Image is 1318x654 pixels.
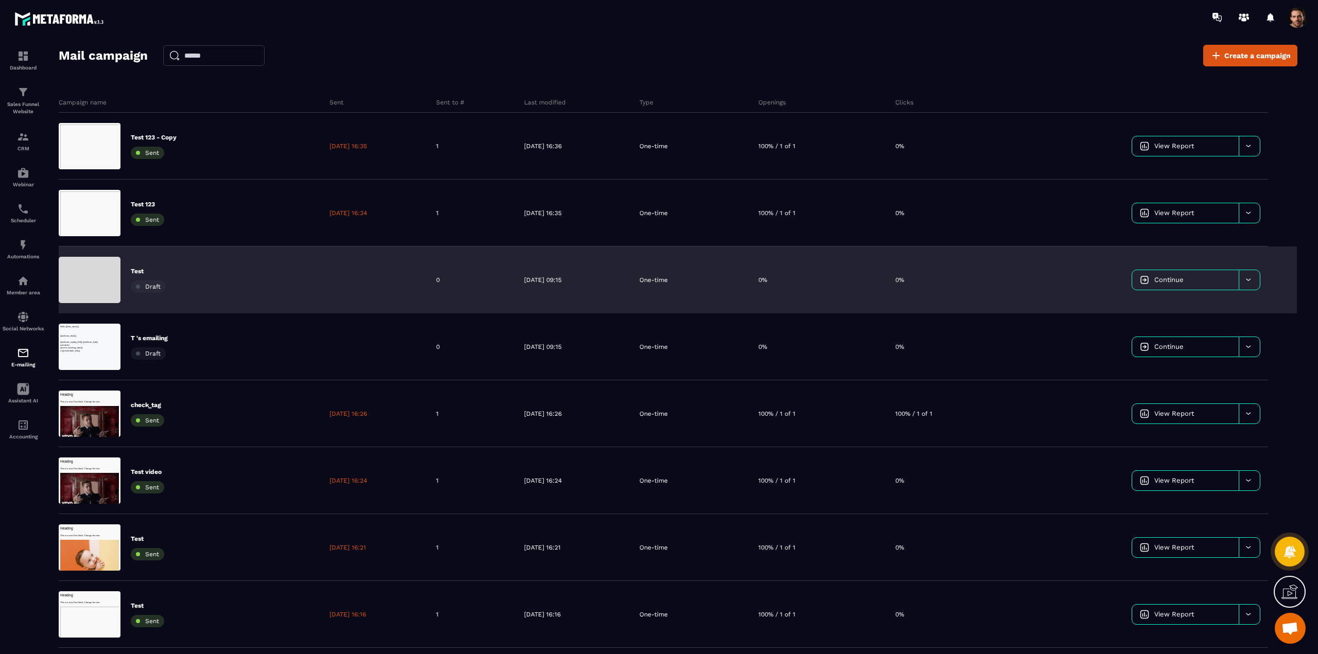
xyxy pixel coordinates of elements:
span: Continue [1154,343,1184,350]
p: One-time [639,476,668,485]
p: Sales Funnel Website [3,101,44,115]
span: View Report [1154,209,1194,217]
p: [DATE] 16:35 [329,142,367,150]
img: icon [1140,476,1149,485]
a: formationformationDashboard [3,42,44,78]
p: [DATE] 16:35 [524,209,562,217]
p: 1 [436,476,439,485]
img: automations [17,239,29,251]
a: accountantaccountantAccounting [3,411,44,447]
span: View Report [1154,476,1194,484]
p: 100% / 1 of 1 [758,476,795,485]
p: [DATE] 16:21 [329,543,366,552]
p: T 's emailing [131,334,168,342]
a: emailemailE-mailing [3,339,44,375]
p: 0% [895,610,904,618]
p: 0% [895,343,904,351]
p: check_tag [131,401,164,409]
img: icon [1140,208,1149,218]
p: Last modified [524,98,566,107]
p: 0% [895,543,904,552]
img: email [17,347,29,359]
p: Test [131,602,164,610]
p: Openings [758,98,786,107]
p: 100% / 1 of 1 [758,410,795,418]
a: View Report [1132,605,1239,624]
p: [DATE] 16:36 [524,142,562,150]
p: {{webinar_replay_link}} {{webinar_link}} [5,56,201,66]
p: Sent [329,98,343,107]
p: CRM [3,146,44,151]
h1: Heading [5,5,201,21]
img: icon [1140,543,1149,552]
p: 100% / 1 of 1 [758,610,795,618]
p: 0% [895,142,904,150]
p: One-time [639,410,668,418]
a: automationsautomationsMember area [3,267,44,303]
a: formationformationSales Funnel Website [3,78,44,123]
p: [DATE] 09:15 [524,276,562,284]
a: View Report [1132,538,1239,557]
p: Hello {{first_name}} [5,5,201,15]
p: Sent to # [436,98,464,107]
img: icon [1140,409,1149,418]
a: formationformationCRM [3,123,44,159]
p: This is a new Text block. Change the text. [5,31,201,42]
p: Webinar [3,182,44,187]
p: E-mailing [3,362,44,367]
a: View Report [1132,404,1239,423]
p: 0% [895,476,904,485]
p: [DATE] 16:34 [329,209,367,217]
p: 1 [436,209,439,217]
a: View Report [1132,136,1239,156]
p: Scheduler [3,218,44,223]
img: logo [14,9,107,28]
p: 1 [436,610,439,618]
img: formation [17,131,29,143]
span: View Report [1154,142,1194,150]
p: [DATE] 16:16 [329,610,366,618]
p: Test [131,535,164,543]
p: 0% [895,209,904,217]
span: View Report [1154,543,1194,551]
span: Sent [145,551,159,558]
p: Test [131,267,166,275]
span: Sent [145,617,159,625]
p: One-time [639,543,668,552]
p: Assistant AI [3,398,44,403]
p: 100% / 1 of 1 [895,410,932,418]
p: 0% [758,276,767,284]
img: scheduler [17,203,29,215]
span: Sent [145,216,159,223]
span: Draft [145,283,161,290]
p: {{webinar_date}} [5,36,201,46]
p: 100% / 1 of 1 [758,543,795,552]
p: Test video [131,468,164,476]
img: formation [17,86,29,98]
p: Type [639,98,653,107]
a: Continue [1132,337,1239,357]
p: 0 [436,343,440,351]
a: View Report [1132,203,1239,223]
p: Test 123 [131,200,164,208]
a: schedulerschedulerScheduler [3,195,44,231]
p: [DATE] 16:16 [524,610,561,618]
p: [DATE] 16:24 [524,476,562,485]
p: scheduler [5,66,201,76]
p: One-time [639,610,668,618]
p: Campaign name [59,98,107,107]
p: 0 [436,276,440,284]
a: automationsautomationsWebinar [3,159,44,195]
p: 1 [436,543,439,552]
div: Open chat [1275,613,1306,644]
img: automations [17,167,29,179]
span: View Report [1154,610,1194,618]
img: icon [1140,342,1149,351]
a: Create a campaign [1203,45,1297,66]
p: One-time [639,343,668,351]
p: Member area [3,290,44,295]
p: Automations [3,254,44,259]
